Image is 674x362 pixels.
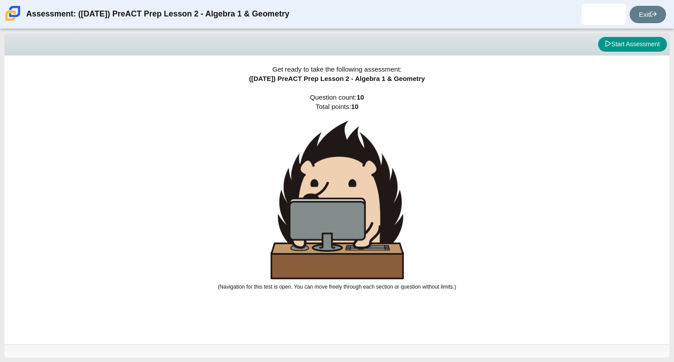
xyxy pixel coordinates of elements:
[351,103,359,110] b: 10
[249,75,425,82] span: ([DATE]) PreACT Prep Lesson 2 - Algebra 1 & Geometry
[4,4,22,23] img: Carmen School of Science & Technology
[357,93,364,101] b: 10
[597,7,611,21] img: nerick.medinalopez.JFpZC2
[218,93,456,290] span: Question count: Total points:
[271,121,404,279] img: hedgehog-behind-computer-large.png
[26,4,289,25] div: Assessment: ([DATE]) PreACT Prep Lesson 2 - Algebra 1 & Geometry
[272,65,402,73] span: Get ready to take the following assessment:
[218,284,456,290] small: (Navigation for this test is open. You can move freely through each section or question without l...
[630,6,666,23] a: Exit
[4,16,22,24] a: Carmen School of Science & Technology
[598,37,667,52] button: Start Assessment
